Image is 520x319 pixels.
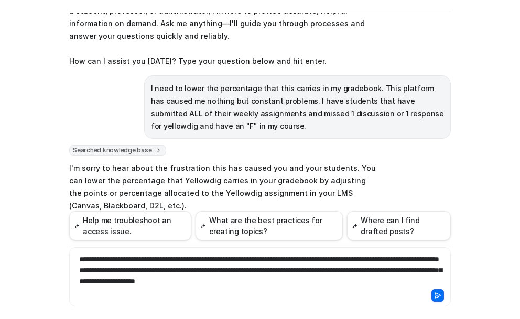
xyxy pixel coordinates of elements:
p: I need to lower the percentage that this carries in my gradebook. This platform has caused me not... [151,82,444,133]
button: Where can I find drafted posts? [347,211,451,240]
p: I'm sorry to hear about the frustration this has caused you and your students. You can lower the ... [69,162,376,212]
span: Searched knowledge base [69,145,166,156]
button: Help me troubleshoot an access issue. [69,211,191,240]
button: What are the best practices for creating topics? [196,211,343,240]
